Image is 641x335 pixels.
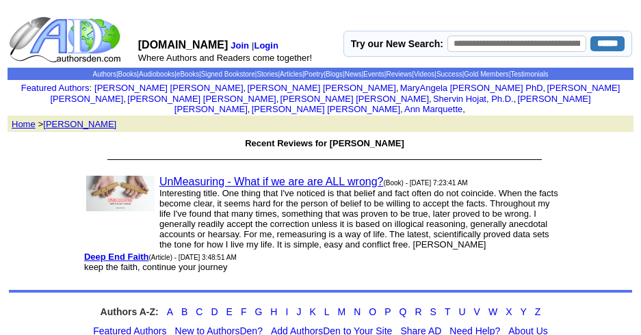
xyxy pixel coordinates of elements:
[430,306,436,317] a: S
[254,306,262,317] a: G
[138,53,312,63] font: Where Authors and Readers come together!
[211,306,218,317] a: D
[149,254,237,261] font: (Article) - [DATE] 3:48:51 AM
[254,40,278,51] a: Login
[516,96,517,103] font: i
[252,40,280,51] font: |
[247,83,395,93] a: [PERSON_NAME] [PERSON_NAME]
[521,306,527,317] a: Y
[245,138,404,148] font: Recent Reviews for [PERSON_NAME]
[159,176,384,187] a: UnMeasuring - What if we are are ALL wrong?
[345,70,362,78] a: News
[324,306,330,317] a: L
[201,70,255,78] a: Signed Bookstore
[545,85,547,92] font: i
[363,70,384,78] a: Events
[167,306,173,317] a: A
[433,94,514,104] a: Shervin Hojat, Ph.D.
[50,83,620,114] font: , , , , , , , , , ,
[174,94,591,114] a: [PERSON_NAME] [PERSON_NAME]
[280,70,302,78] a: Articles
[43,119,116,129] a: [PERSON_NAME]
[92,70,116,78] a: Authors
[257,70,278,78] a: Stories
[384,306,391,317] a: P
[84,262,228,272] font: keep the faith, continue your journey
[464,70,509,78] a: Gold Members
[309,306,315,317] a: K
[369,306,376,317] a: O
[400,306,407,317] a: Q
[252,104,400,114] a: [PERSON_NAME] [PERSON_NAME]
[465,106,467,113] font: i
[354,306,361,317] a: N
[415,306,421,317] a: R
[126,96,127,103] font: i
[84,252,149,262] a: Deep End Faith
[12,119,36,129] font: Home
[398,85,400,92] font: i
[92,70,548,78] span: | | | | | | | | | | | | | | |
[445,306,451,317] a: T
[506,306,512,317] a: X
[38,119,117,129] font: >
[338,306,346,317] a: M
[246,85,247,92] font: i
[196,306,202,317] a: C
[285,306,288,317] a: I
[101,306,159,317] strong: Authors A-Z:
[296,306,301,317] a: J
[50,83,620,104] a: [PERSON_NAME] [PERSON_NAME]
[400,83,543,93] a: MaryAngela [PERSON_NAME] PhD
[278,96,280,103] font: i
[510,70,548,78] a: Testimonials
[138,39,228,51] font: [DOMAIN_NAME]
[250,106,251,113] font: i
[118,70,138,78] a: Books
[176,70,199,78] a: eBooks
[326,70,343,78] a: Blogs
[9,16,124,64] img: logo_ad.gif
[127,94,276,104] a: [PERSON_NAME] [PERSON_NAME]
[231,40,249,51] a: Join
[458,306,465,317] a: U
[474,306,480,317] a: V
[351,38,443,49] label: Try our New Search:
[21,83,90,93] a: Featured Authors
[241,306,247,317] a: F
[304,70,324,78] a: Poetry
[386,70,412,78] a: Reviews
[12,118,36,129] a: Home
[535,306,541,317] a: Z
[280,94,429,104] a: [PERSON_NAME] [PERSON_NAME]
[383,179,467,187] font: (Book) - [DATE] 7:23:41 AM
[21,83,92,93] font: :
[94,83,243,93] a: [PERSON_NAME] [PERSON_NAME]
[403,106,404,113] font: i
[270,306,277,317] a: H
[414,70,434,78] a: Videos
[159,188,558,250] font: Interesting title. One thing that I've noticed is that belief and fact often do not coincide. Whe...
[488,306,497,317] a: W
[226,306,233,317] a: E
[181,306,187,317] a: B
[432,96,433,103] font: i
[436,70,462,78] a: Success
[404,104,462,114] a: Ann Marquette
[139,70,174,78] a: Audiobooks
